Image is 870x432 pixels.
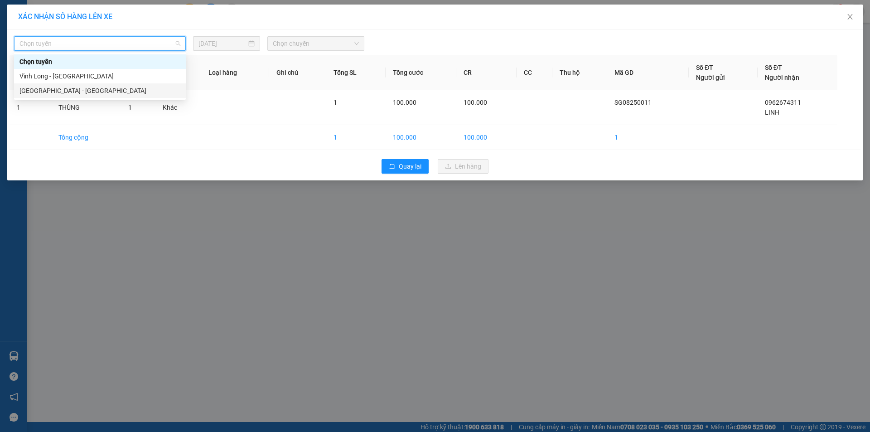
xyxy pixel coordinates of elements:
span: 100.000 [464,99,487,106]
th: Thu hộ [552,55,608,90]
input: 13/08/2025 [198,39,246,49]
div: Chọn tuyến [14,54,186,69]
div: Sài Gòn - Vĩnh Long [14,83,186,98]
div: Vĩnh Long - Sài Gòn [14,69,186,83]
span: close [846,13,854,20]
th: Tổng SL [326,55,386,90]
button: Close [837,5,863,30]
span: Số ĐT [696,64,713,71]
span: rollback [389,163,395,170]
td: 1 [326,125,386,150]
span: Chọn chuyến [273,37,359,50]
span: SG08250011 [614,99,652,106]
span: 100.000 [393,99,416,106]
td: Tổng cộng [51,125,121,150]
span: XÁC NHẬN SỐ HÀNG LÊN XE [18,12,112,21]
span: LINH [765,109,779,116]
td: THÙNG [51,90,121,125]
td: 1 [607,125,689,150]
div: 100.000 [7,58,101,69]
span: 0962674311 [765,99,801,106]
span: Chọn tuyến [19,37,180,50]
span: Người nhận [765,74,799,81]
div: Vĩnh Long - [GEOGRAPHIC_DATA] [19,71,180,81]
th: Mã GD [607,55,689,90]
span: Người gửi [696,74,725,81]
td: 1 [10,90,51,125]
span: 1 [128,104,132,111]
th: CC [517,55,552,90]
span: Nhận: [106,9,128,18]
button: uploadLên hàng [438,159,488,174]
div: 0962674311 [106,40,179,53]
button: rollbackQuay lại [382,159,429,174]
th: Loại hàng [201,55,269,90]
span: Quay lại [399,161,421,171]
span: Số ĐT [765,64,782,71]
td: Khác [155,90,201,125]
td: 100.000 [386,125,456,150]
td: 100.000 [456,125,517,150]
div: LINH [106,29,179,40]
span: 1 [333,99,337,106]
th: Ghi chú [269,55,326,90]
div: Chọn tuyến [19,57,180,67]
span: Gửi: [8,9,22,18]
th: STT [10,55,51,90]
th: CR [456,55,517,90]
div: VP Vĩnh Long [106,8,179,29]
th: Tổng cước [386,55,456,90]
span: CR : [7,59,21,69]
div: VP [GEOGRAPHIC_DATA] [8,8,100,29]
div: [GEOGRAPHIC_DATA] - [GEOGRAPHIC_DATA] [19,86,180,96]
